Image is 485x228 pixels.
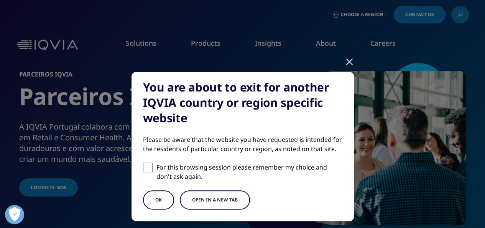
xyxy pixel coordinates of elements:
[180,190,250,210] button: Open in a new tab
[156,163,342,181] p: For this browsing session please remember my choice and don't ask again.
[5,205,24,224] button: Open Preferences
[143,135,342,153] div: Please be aware that the website you have requested is intended for the residents of particular c...
[143,190,174,210] button: OK
[143,80,342,126] div: You are about to exit for another IQVIA country or region specific website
